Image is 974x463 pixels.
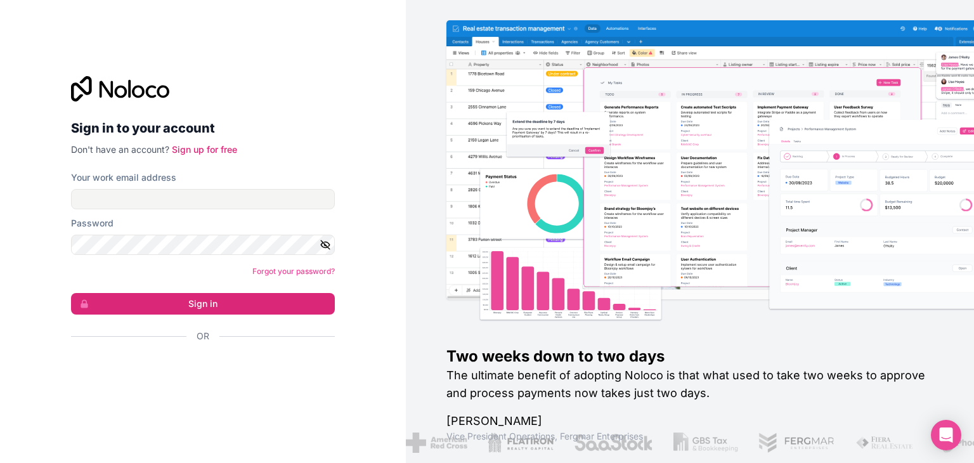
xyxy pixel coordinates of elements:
h1: [PERSON_NAME] [446,412,933,430]
label: Password [71,217,114,230]
h1: Two weeks down to two days [446,346,933,367]
button: Sign in [71,293,335,315]
span: Don't have an account? [71,144,169,155]
input: Password [71,235,335,255]
h2: Sign in to your account [71,117,335,140]
a: Sign up for free [172,144,237,155]
h1: Vice President Operations , Fergmar Enterprises [446,430,933,443]
a: Forgot your password? [252,266,335,276]
div: Open Intercom Messenger [931,420,961,450]
h2: The ultimate benefit of adopting Noloco is that what used to take two weeks to approve and proces... [446,367,933,402]
iframe: Sign in with Google Button [65,356,331,384]
label: Your work email address [71,171,176,184]
span: Or [197,330,209,342]
input: Email address [71,189,335,209]
img: /assets/american-red-cross-BAupjrZR.png [404,433,465,453]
